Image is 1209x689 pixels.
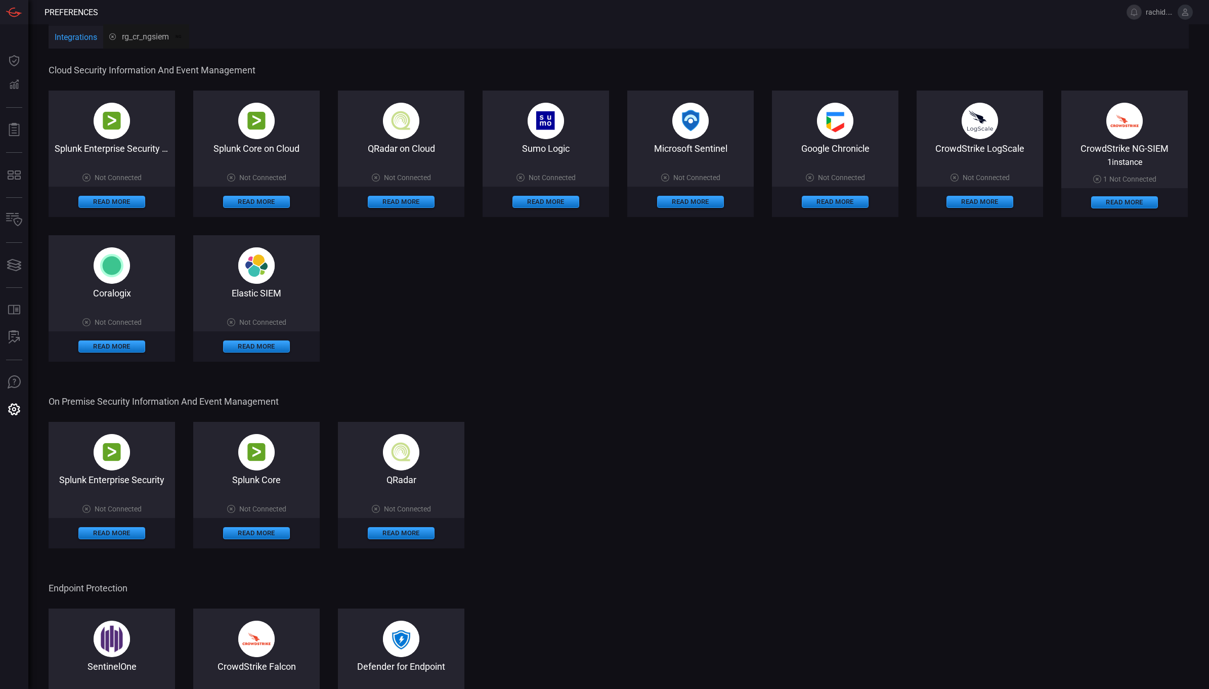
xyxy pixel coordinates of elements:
button: Read More [223,340,290,353]
button: Preferences [2,398,26,422]
img: google_chronicle-BEvpeoLq.png [817,103,853,139]
div: Splunk Core [193,475,320,485]
div: rg_cr_ngsiem [109,32,183,41]
button: Ask Us A Question [2,370,26,395]
button: ALERT ANALYSIS [2,325,26,350]
img: crowdstrike_falcon-DF2rzYKc.png [1106,103,1143,139]
button: Read More [657,196,724,208]
div: CrowdStrike LogScale [917,143,1043,154]
span: Not Connected [239,318,286,326]
div: CrowdStrike NG-SIEM [1061,143,1188,153]
span: Not Connected [95,174,142,182]
button: rg_cr_ngsiemNG [103,24,189,49]
span: 1 instance [1107,157,1142,167]
button: Read More [78,527,145,539]
button: Inventory [2,208,26,232]
span: On Premise Security Information and Event Management [49,396,1187,407]
span: Not Connected [95,505,142,513]
button: Read More [512,196,579,208]
img: microsoft_sentinel-DmoYopBN.png [672,103,709,139]
img: splunk-B-AX9-PE.png [238,103,275,139]
span: Not Connected [95,318,142,326]
button: Read More [78,196,145,208]
button: Read More [1091,196,1158,208]
div: SentinelOne [49,661,175,672]
div: Splunk Core on Cloud [193,143,320,154]
span: Cloud Security Information and Event Management [49,65,1187,75]
img: crowdstrike_logscale-Dv7WlQ1M.png [962,103,998,139]
div: Sumo Logic [483,143,609,154]
span: Endpoint Protection [49,583,1187,593]
button: Read More [946,196,1013,208]
button: Integrations [49,26,103,50]
img: sumo_logic-BhVDPgcO.png [528,103,564,139]
button: Read More [78,340,145,353]
button: Read More [223,196,290,208]
img: splunk-B-AX9-PE.png [94,103,130,139]
button: Reports [2,118,26,142]
span: rachid.gottih [1146,8,1174,16]
img: microsoft_defender-D-kA0Dc-.png [383,621,419,657]
button: Detections [2,73,26,97]
button: Dashboard [2,49,26,73]
div: CrowdStrike Falcon [193,661,320,672]
div: NG [173,33,183,39]
div: Elastic SIEM [193,288,320,298]
div: Splunk Enterprise Security on Cloud [49,143,175,154]
div: 1 [1093,175,1156,183]
div: Google Chronicle [772,143,898,154]
div: Splunk Enterprise Security [49,475,175,485]
img: +bscTp9dhMAifCPgoeBufu1kJw25MVDKAsrMEYA2Q1YP9BuOQQzFIBsEMBp+XnP4PZAMGeqUvOIsAAAAASUVORK5CYII= [94,621,130,657]
img: splunk-B-AX9-PE.png [238,434,275,470]
img: crowdstrike_falcon-DF2rzYKc.png [238,621,275,657]
button: Rule Catalog [2,298,26,322]
button: MITRE - Detection Posture [2,163,26,187]
img: svg+xml,%3c [238,247,275,284]
div: Coralogix [49,288,175,298]
span: Not Connected [384,505,431,513]
img: qradar_on_cloud-CqUPbAk2.png [383,434,419,470]
div: QRadar [338,475,464,485]
span: Not Connected [673,174,720,182]
span: Not Connected [239,174,286,182]
img: svg%3e [94,247,130,284]
button: Read More [368,527,435,539]
span: Not Connected [239,505,286,513]
img: qradar_on_cloud-CqUPbAk2.png [383,103,419,139]
button: Read More [368,196,435,208]
span: Preferences [45,8,98,17]
span: Not Connected [818,174,865,182]
div: QRadar on Cloud [338,143,464,154]
button: Read More [223,527,290,539]
span: Not Connected [963,174,1010,182]
span: Not Connected [529,174,576,182]
div: Microsoft Sentinel [627,143,754,154]
button: Cards [2,253,26,277]
span: Not Connected [1109,175,1156,183]
span: Not Connected [384,174,431,182]
img: splunk-B-AX9-PE.png [94,434,130,470]
div: Defender for Endpoint [338,661,464,672]
button: Read More [802,196,869,208]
